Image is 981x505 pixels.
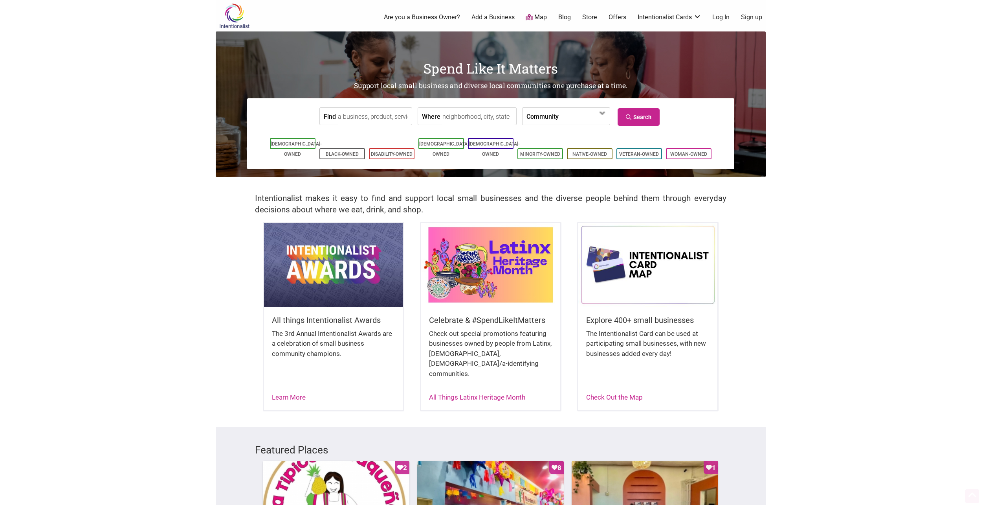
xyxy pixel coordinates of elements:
input: a business, product, service [338,108,410,125]
a: Disability-Owned [371,151,413,157]
a: Log In [712,13,730,22]
a: Native-Owned [572,151,607,157]
a: [DEMOGRAPHIC_DATA]-Owned [419,141,470,157]
a: Learn More [272,393,306,401]
img: Latinx / Hispanic Heritage Month [421,223,560,306]
h1: Spend Like It Matters [216,59,766,78]
h5: Celebrate & #SpendLikeItMatters [429,315,552,326]
img: Intentionalist Card Map [578,223,717,306]
a: Are you a Business Owner? [384,13,460,22]
a: Sign up [741,13,762,22]
img: Intentionalist [216,3,253,29]
img: Intentionalist Awards [264,223,403,306]
a: Black-Owned [326,151,359,157]
h3: Featured Places [255,443,726,457]
h5: All things Intentionalist Awards [272,315,395,326]
a: Offers [609,13,626,22]
a: Woman-Owned [670,151,707,157]
a: Check Out the Map [586,393,643,401]
div: The Intentionalist Card can be used at participating small businesses, with new businesses added ... [586,329,710,367]
div: Scroll Back to Top [965,489,979,503]
a: Veteran-Owned [619,151,659,157]
a: Search [618,108,660,126]
h2: Intentionalist makes it easy to find and support local small businesses and the diverse people be... [255,193,726,216]
input: neighborhood, city, state [442,108,514,125]
a: Map [526,13,547,22]
label: Where [422,108,440,125]
a: All Things Latinx Heritage Month [429,393,525,401]
a: Store [582,13,597,22]
a: Intentionalist Cards [638,13,701,22]
label: Community [526,108,559,125]
h5: Explore 400+ small businesses [586,315,710,326]
a: [DEMOGRAPHIC_DATA]-Owned [271,141,322,157]
div: The 3rd Annual Intentionalist Awards are a celebration of small business community champions. [272,329,395,367]
a: Minority-Owned [520,151,560,157]
a: Blog [558,13,571,22]
div: Check out special promotions featuring businesses owned by people from Latinx, [DEMOGRAPHIC_DATA]... [429,329,552,387]
a: [DEMOGRAPHIC_DATA]-Owned [469,141,520,157]
label: Find [324,108,336,125]
a: Add a Business [471,13,515,22]
h2: Support local small business and diverse local communities one purchase at a time. [216,81,766,91]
